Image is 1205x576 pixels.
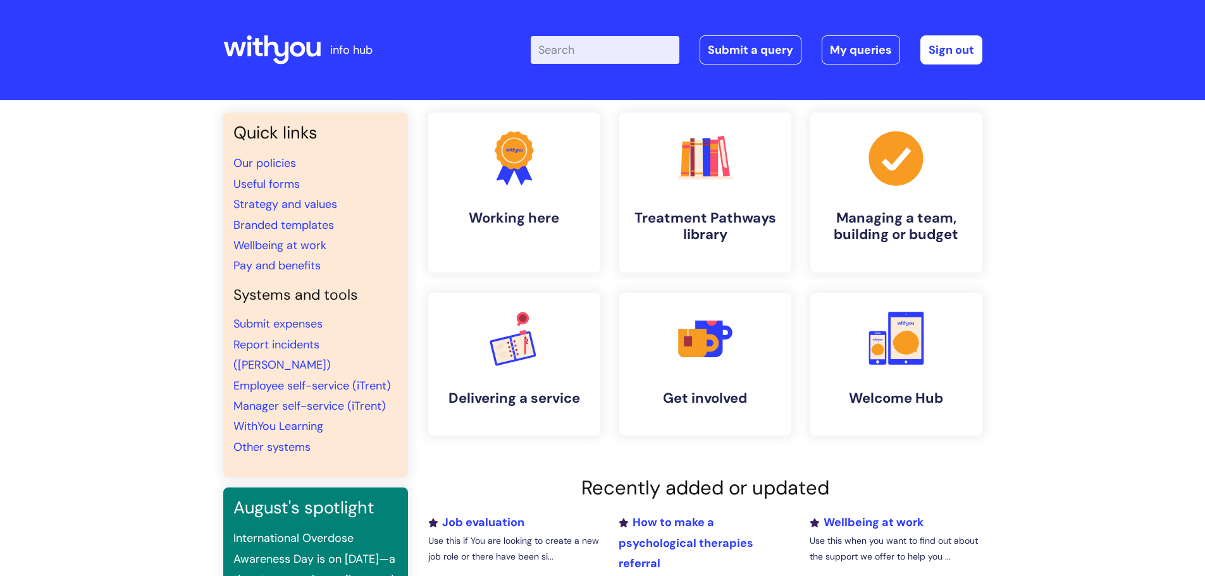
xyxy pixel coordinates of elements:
[330,40,373,60] p: info hub
[233,197,337,212] a: Strategy and values
[820,210,972,243] h4: Managing a team, building or budget
[233,439,311,455] a: Other systems
[629,210,781,243] h4: Treatment Pathways library
[233,398,386,414] a: Manager self-service (iTrent)
[531,35,982,64] div: | -
[531,36,679,64] input: Search
[428,476,982,499] h2: Recently added or updated
[810,515,924,530] a: Wellbeing at work
[619,293,791,436] a: Get involved
[233,316,323,331] a: Submit expenses
[438,390,590,407] h4: Delivering a service
[233,419,323,434] a: WithYou Learning
[810,533,982,565] p: Use this when you want to find out about the support we offer to help you ...
[438,210,590,226] h4: Working here
[428,293,600,436] a: Delivering a service
[233,498,398,518] h3: August's spotlight
[822,35,900,64] a: My queries
[810,113,982,273] a: Managing a team, building or budget
[619,113,791,273] a: Treatment Pathways library
[619,515,753,571] a: How to make a psychological therapies referral
[233,218,334,233] a: Branded templates
[428,533,600,565] p: Use this if You are looking to create a new job role or there have been si...
[629,390,781,407] h4: Get involved
[233,286,398,304] h4: Systems and tools
[810,293,982,436] a: Welcome Hub
[233,378,391,393] a: Employee self-service (iTrent)
[233,123,398,143] h3: Quick links
[700,35,801,64] a: Submit a query
[428,113,600,273] a: Working here
[920,35,982,64] a: Sign out
[233,176,300,192] a: Useful forms
[428,515,524,530] a: Job evaluation
[233,238,326,253] a: Wellbeing at work
[233,258,321,273] a: Pay and benefits
[233,337,331,372] a: Report incidents ([PERSON_NAME])
[233,156,296,171] a: Our policies
[820,390,972,407] h4: Welcome Hub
